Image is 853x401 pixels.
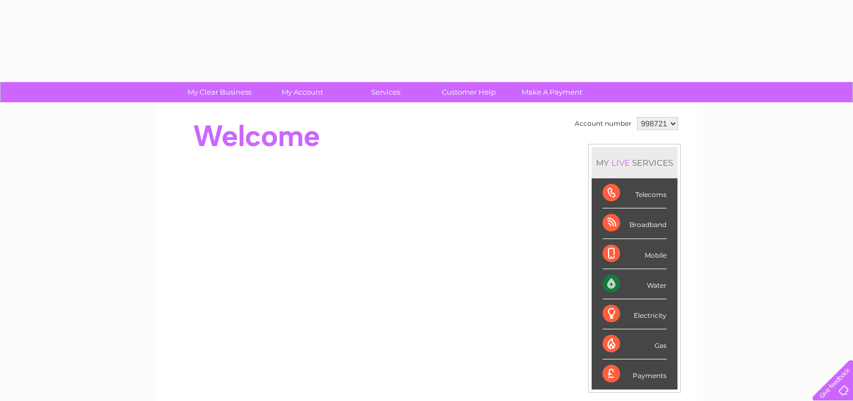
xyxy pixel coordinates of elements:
[507,82,597,102] a: Make A Payment
[603,359,667,389] div: Payments
[174,82,265,102] a: My Clear Business
[424,82,514,102] a: Customer Help
[603,208,667,239] div: Broadband
[603,178,667,208] div: Telecoms
[258,82,348,102] a: My Account
[341,82,431,102] a: Services
[603,329,667,359] div: Gas
[572,114,634,133] td: Account number
[603,299,667,329] div: Electricity
[609,158,632,168] div: LIVE
[592,147,677,178] div: MY SERVICES
[603,269,667,299] div: Water
[603,239,667,269] div: Mobile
